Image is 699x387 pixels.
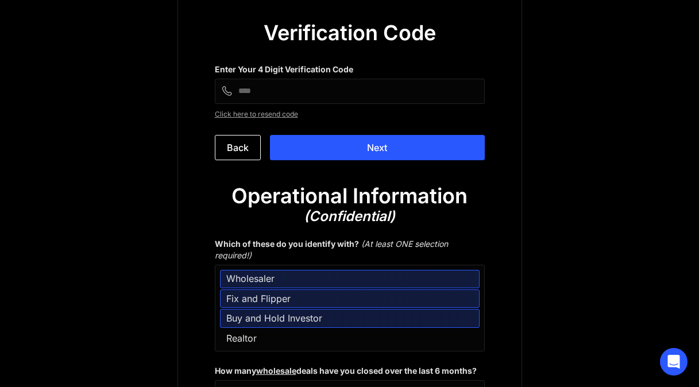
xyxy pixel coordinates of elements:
[304,208,395,225] em: (Confidential)
[264,20,436,45] div: Verification Code
[296,366,477,376] strong: deals have you closed over the last 6 months?
[226,272,480,285] span: Wholesaler
[231,183,468,208] div: Operational Information
[215,64,353,74] strong: Enter Your 4 Digit Verification Code
[215,107,485,121] a: Click here to resend code
[226,312,480,324] span: Buy and Hold Investor
[215,135,261,160] div: Back
[226,332,480,345] span: Realtor
[215,239,448,260] em: (At least ONE selection required!)
[270,135,485,160] a: Next
[215,366,256,376] strong: How many
[256,366,296,376] strong: wholesale
[215,239,359,249] strong: Which of these do you identify with?
[660,348,688,376] div: Open Intercom Messenger
[226,292,480,305] span: Fix and Flipper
